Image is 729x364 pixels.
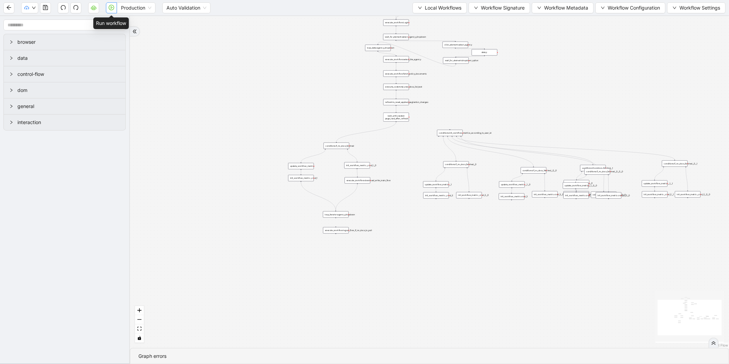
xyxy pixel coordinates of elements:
div: execute_workflow:logout_flow_if_no_docs_to_pullplus-circle [323,227,349,234]
div: update_workflow_metric: [288,163,314,170]
div: conditions:init_workflow_metrics_according_to_user_id [437,130,463,136]
div: update_workflow_metric:__1__0__0 [563,183,589,189]
div: update_workflow_metric:__1__0 [499,181,525,188]
div: init_workflow_metric:_cred_2plus-circle [423,192,449,199]
span: Workflow Metadata [544,4,588,12]
span: double-right [132,29,137,34]
span: plus-circle [543,200,547,204]
span: right [9,120,13,124]
div: dom [4,82,125,98]
span: save [43,5,48,10]
g: Edge from conditions:if_no_docs_fetched to init_workflow_metric:_cred_1__0 [348,150,357,162]
g: Edge from conditions:init_workflow_metrics_according_to_user_id to conditions:if_no_docs_fetched_... [457,137,675,160]
div: execute_workflow:download_write_main_flow [345,177,370,184]
button: downWorkflow Signature [469,2,530,13]
button: play-circle [106,2,117,13]
button: cloud-server [88,2,99,13]
div: wait_until_loaded: page_load_after_refresh [383,113,409,122]
span: play-circle [109,5,114,10]
span: plus-circle [467,201,471,205]
button: downWorkflow Configuration [595,2,665,13]
g: Edge from conditions:if_no_docs_fetched__0__1 to init_workflow_metric:_cred_2__0__0 [686,167,688,191]
button: zoom in [135,306,144,315]
span: plus-circle [437,139,441,143]
a: React Flow attribution [710,343,728,347]
g: Edge from conditions:if_no_docs_fetched to update_workflow_metric: [301,150,325,162]
div: conditions:if_no_docs_fetched__1 [580,165,606,171]
button: fit view [135,324,144,334]
div: conditions:if_no_docs_fetched__0__0 [521,167,546,174]
div: conditions:if_no_docs_fetched [324,143,349,149]
div: execute_workflow:Login [383,19,409,26]
span: plus-circle [653,200,657,205]
g: Edge from conditions:if_no_docs_fetched__0__1 to update_workflow_metric:__1__1 [654,167,663,180]
div: init_workflow_metric:_cred_2__0 [456,192,482,199]
span: down [673,6,677,10]
div: click_element:select_agency [443,42,468,48]
span: Workflow Settings [679,4,720,12]
span: down [601,6,605,10]
div: wait_for_element:select_agency_dropdown [383,34,409,40]
g: Edge from wait_for_element:dropdown_option to loop_data:agency_dropdown [378,42,456,66]
div: delay: [472,49,497,56]
div: init_workflow_metric:_cred_2__1plus-circle [642,191,667,198]
span: undo [60,5,66,10]
div: update_workflow_metric:__0 [564,180,589,187]
span: plus-circle [510,202,514,207]
div: init_workflow_metric:_cred_1__0 [344,162,370,169]
span: interaction [17,119,120,126]
span: plus-circle [358,12,363,17]
div: Graph errors [138,352,720,360]
button: downWorkflow Settings [667,2,726,13]
span: Workflow Configuration [608,4,660,12]
div: update_workflow_metric:__1__1 [642,180,667,187]
span: plus-circle [686,200,690,204]
span: plus-circle [434,201,438,205]
div: init_workflow_metric:_cred_1 [288,175,314,181]
span: general [17,103,120,110]
g: Edge from loop_data:agency_dropdown to execute_workflow:select_the_agency [378,52,396,55]
button: cloud-uploaddown [21,2,38,13]
button: downWorkflow Metadata [532,2,594,13]
button: toggle interactivity [135,334,144,343]
div: control-flow [4,66,125,82]
div: loop_iterator:agency_dropdown [323,211,349,218]
div: init_workflow_metric:_cred_2__0__0 [675,191,701,198]
button: arrow-left [3,2,14,13]
span: arrow-left [6,5,12,10]
div: execute_workflow:select_the_agency [383,56,409,63]
div: conditions:init_workflow_metrics_according_to_user_idplus-circle [437,130,463,136]
button: save [40,2,51,13]
div: Run workflow [93,17,129,29]
div: init_workflow_metric:_cred_1__1plus-circle [564,191,589,198]
g: Edge from execute_workflow:download_write_main_flow to loop_iterator:agency_dropdown [336,184,357,211]
div: execute_workflow:fetch_policy_documents [383,70,409,77]
span: right [9,104,13,108]
g: Edge from init_workflow_metric:_cred_1__0 to execute_workflow:download_write_main_flow [357,169,357,177]
div: update_workflow_metric:__1 [423,181,449,188]
div: init_workflow_metric:_cred_2 [423,192,449,199]
div: execute_code:total_new_docs_list_test [383,84,409,90]
div: conditions:if_no_docs_fetched__0 [443,161,469,168]
span: Workflow Signature [481,4,525,12]
div: init_workflow_metric:_cred_2__1 [642,191,667,198]
div: init_workflow_metric:_cred_2__0__0plus-circle [675,191,701,198]
div: init_workflow_metric:cred_3__1 [563,192,589,199]
span: cloud-upload [24,5,29,10]
span: plus-circle [607,201,611,205]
